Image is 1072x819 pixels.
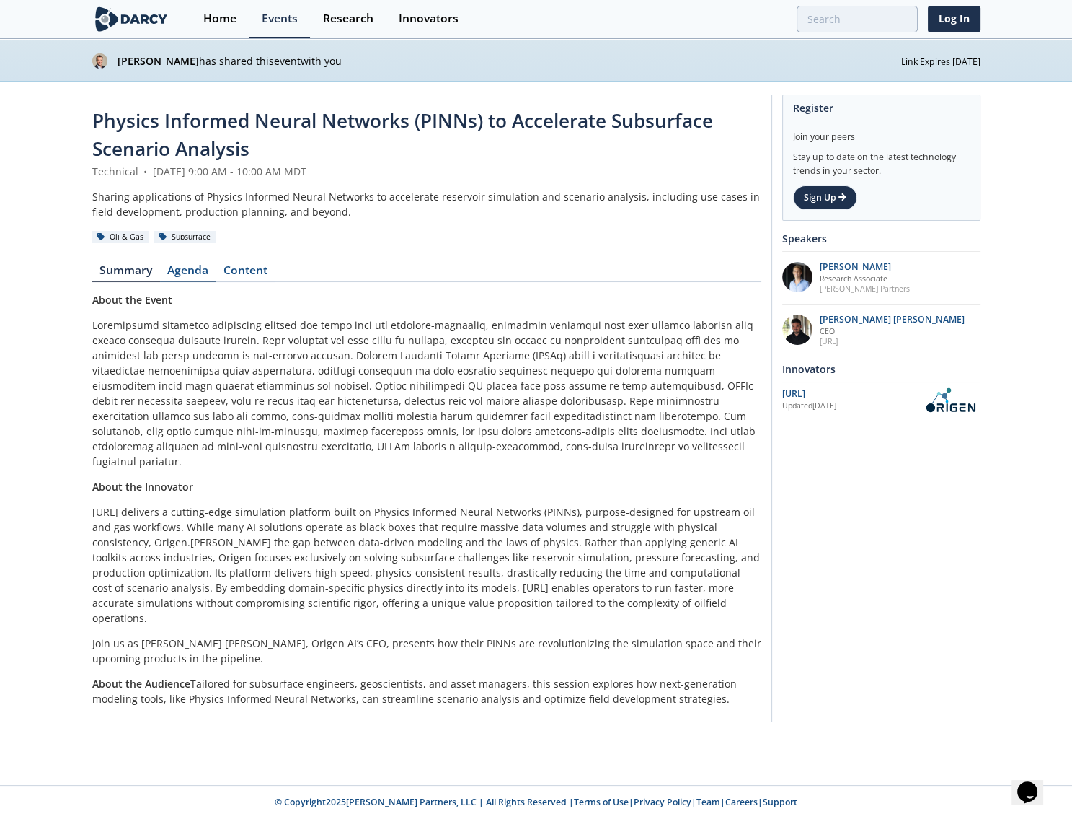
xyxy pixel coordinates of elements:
[154,231,216,244] div: Subsurface
[92,676,761,706] p: Tailored for subsurface engineers, geoscientists, and asset managers, this session explores how n...
[262,13,298,25] div: Events
[793,144,970,178] div: Stay up to date on the latest technology trends in your sector.
[763,796,797,808] a: Support
[782,400,920,412] div: Updated [DATE]
[92,231,149,244] div: Oil & Gas
[782,226,980,251] div: Speakers
[820,273,910,284] p: Research Associate
[141,165,150,178] span: •
[574,796,629,808] a: Terms of Use
[92,108,713,162] span: Physics Informed Neural Networks (PINNs) to Accelerate Subsurface Scenario Analysis
[323,13,373,25] div: Research
[696,796,720,808] a: Team
[820,284,910,294] p: [PERSON_NAME] Partners
[928,6,980,32] a: Log In
[92,53,107,69] img: nfcbZeB8S5y3MvONwRjR
[1011,761,1058,805] iframe: chat widget
[92,265,160,282] a: Summary
[797,6,918,32] input: Advanced Search
[92,164,761,179] div: Technical [DATE] 9:00 AM - 10:00 AM MDT
[725,796,758,808] a: Careers
[92,189,761,219] div: Sharing applications of Physics Informed Neural Networks to accelerate reservoir simulation and s...
[820,336,965,346] p: [URL]
[92,317,761,469] p: Loremipsumd sitametco adipiscing elitsed doe tempo inci utl etdolore-magnaaliq, enimadmin veniamq...
[399,13,459,25] div: Innovators
[160,265,216,282] a: Agenda
[118,53,901,69] p: has shared this event with you
[920,387,980,413] img: OriGen.AI
[782,387,980,413] a: [URL] Updated[DATE] OriGen.AI
[782,356,980,382] div: Innovators
[901,53,980,69] div: Link Expires [DATE]
[92,504,761,626] p: [URL] delivers a cutting-edge simulation platform built on Physics Informed Neural Networks (PINN...
[203,13,236,25] div: Home
[92,636,761,666] p: Join us as [PERSON_NAME] [PERSON_NAME], Origen AI’s CEO, presents how their PINNs are revolutioni...
[820,326,965,336] p: CEO
[782,262,812,292] img: 1EXUV5ipS3aUf9wnAL7U
[118,54,199,68] strong: [PERSON_NAME]
[793,95,970,121] div: Register
[820,315,965,325] p: [PERSON_NAME] [PERSON_NAME]
[820,262,910,272] p: [PERSON_NAME]
[634,796,691,808] a: Privacy Policy
[782,387,920,400] div: [URL]
[92,677,190,691] strong: About the Audience
[782,315,812,345] img: 20112e9a-1f67-404a-878c-a26f1c79f5da
[92,6,171,32] img: logo-wide.svg
[216,265,275,282] a: Content
[37,796,1035,809] p: © Copyright 2025 [PERSON_NAME] Partners, LLC | All Rights Reserved | | | | |
[793,121,970,144] div: Join your peers
[92,480,193,494] strong: About the Innovator
[92,293,172,307] strong: About the Event
[793,185,857,210] a: Sign Up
